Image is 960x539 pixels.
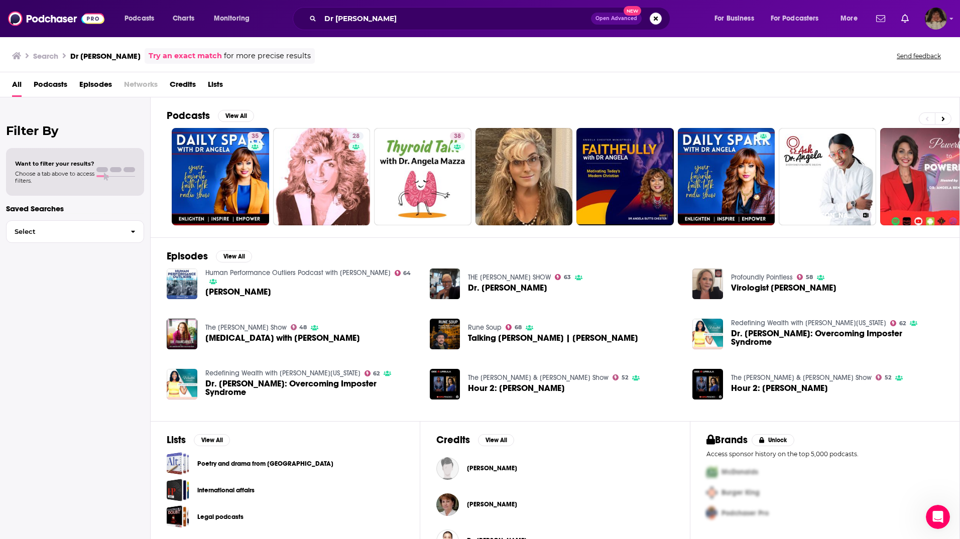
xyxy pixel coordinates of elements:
span: Hour 2: [PERSON_NAME] [468,384,565,392]
img: First Pro Logo [702,462,722,482]
button: View All [478,434,514,446]
a: Dr. Angela Anderson: Overcoming Imposter Syndrome [205,379,418,396]
img: Dr. Angela Watson [430,268,460,299]
a: Profoundly Pointless [731,273,793,282]
button: open menu [117,11,167,27]
a: 62 [890,320,906,326]
a: Dr. Angela Donohue [467,464,517,472]
a: Legal podcasts [167,505,189,528]
a: Dr. Angela Anderson: Overcoming Imposter Syndrome [692,319,723,349]
button: View All [194,434,230,446]
a: Podcasts [34,76,67,97]
a: 58 [797,274,813,280]
button: open menu [833,11,870,27]
a: 68 [506,324,522,330]
a: EpisodesView All [167,250,252,262]
span: More [841,12,858,26]
img: Dr. Angela Gallop [436,493,459,516]
a: 35 [248,132,263,140]
span: 48 [299,325,307,330]
button: Select [6,220,144,243]
a: PodcastsView All [167,109,254,122]
span: Dr. [PERSON_NAME] [468,284,547,292]
span: 38 [454,131,461,142]
h2: Podcasts [167,109,210,122]
span: [PERSON_NAME] [205,288,271,296]
a: Show notifications dropdown [897,10,913,27]
img: Hour 2: Dr. Angela Rasmussen [430,369,460,399]
a: Redefining Wealth with Patrice Washington [731,319,886,327]
img: Food Addiction with Dr. Angela Zechmann [167,319,197,349]
a: The Dr. Francavilla Show [205,323,287,332]
a: 28 [273,128,371,225]
span: Dr. [PERSON_NAME]: Overcoming Imposter Syndrome [205,379,418,396]
a: Food Addiction with Dr. Angela Zechmann [205,334,360,342]
a: Try an exact match [149,50,222,62]
a: 38 [374,128,471,225]
a: 52 [613,374,628,380]
span: 52 [885,375,891,380]
a: Show notifications dropdown [872,10,889,27]
h2: Episodes [167,250,208,262]
a: 63 [555,274,571,280]
span: Credits [170,76,196,97]
span: [PERSON_NAME] [467,464,517,472]
span: 52 [622,375,628,380]
a: THE BEV JOHNSON SHOW [468,273,551,282]
a: 48 [291,324,307,330]
span: 62 [899,321,906,326]
img: Dr. Angela Stanton [167,268,197,299]
img: Podchaser - Follow, Share and Rate Podcasts [8,9,104,28]
a: CreditsView All [436,434,514,446]
span: international affairs [167,479,189,501]
span: Podchaser Pro [722,509,769,517]
span: Networks [124,76,158,97]
span: Logged in as angelport [925,8,947,30]
a: Dr. Angela Gallop [467,500,517,508]
img: Virologist Dr. Angela Rasmussen [692,268,723,299]
a: Rune Soup [468,323,502,332]
a: Dr. Angela Anderson: Overcoming Imposter Syndrome [167,369,197,399]
a: Poetry and drama from [GEOGRAPHIC_DATA] [197,458,333,469]
span: [MEDICAL_DATA] with [PERSON_NAME] [205,334,360,342]
span: Charts [173,12,194,26]
a: Human Performance Outliers Podcast with Zach Bitter [205,268,391,277]
span: for more precise results [224,50,311,62]
a: 62 [365,370,380,376]
a: Charts [166,11,200,27]
input: Search podcasts, credits, & more... [320,11,591,27]
img: Dr. Angela Donohue [436,457,459,480]
button: Dr. Angela GallopDr. Angela Gallop [436,488,673,520]
a: Dr. Angela Stanton [205,288,271,296]
button: Dr. Angela DonohueDr. Angela Donohue [436,452,673,484]
a: Talking Marsilio Ficino | Dr Angela Voss [430,319,460,349]
button: open menu [764,11,833,27]
button: Open AdvancedNew [591,13,642,25]
span: 58 [806,275,813,280]
a: Dr. Angela Anderson: Overcoming Imposter Syndrome [731,329,943,346]
a: Hour 2: Dr. Angela Rasmussen [692,369,723,399]
button: Unlock [752,434,794,446]
a: Talking Marsilio Ficino | Dr Angela Voss [468,334,638,342]
span: Episodes [79,76,112,97]
span: For Business [714,12,754,26]
button: Send feedback [894,52,944,60]
a: Hour 2: Dr. Angela Rasmussen [468,384,565,392]
iframe: Intercom live chat [926,505,950,529]
a: Ask Dr. [PERSON_NAME] Podcast [779,128,876,225]
span: McDonalds [722,468,758,476]
p: Access sponsor history on the top 5,000 podcasts. [706,450,943,458]
h2: Brands [706,434,748,446]
span: 62 [373,371,380,376]
a: Dr. Angela Watson [468,284,547,292]
a: Lists [208,76,223,97]
button: Show profile menu [925,8,947,30]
